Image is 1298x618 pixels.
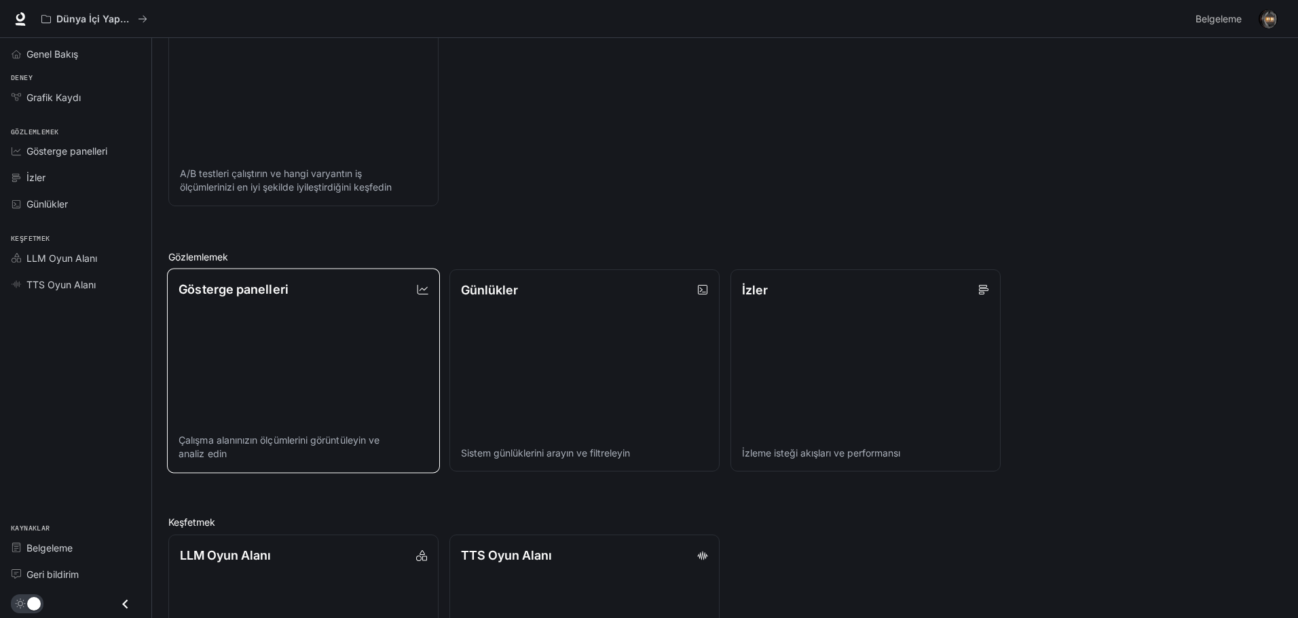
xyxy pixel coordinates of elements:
[461,283,518,297] font: Günlükler
[1259,9,1278,28] img: Kullanıcı avatarı
[5,562,146,586] a: Geri bildirim
[11,234,50,243] font: Keşfetmek
[11,73,33,82] font: Deney
[168,516,215,528] font: Keşfetmek
[742,447,900,459] font: İzleme isteği akışları ve performansı
[168,3,439,206] a: Grafik KaydıA/B testleri çalıştırın ve hangi varyantın iş ölçümlerinizi en iyi şekilde iyileştird...
[180,548,271,562] font: LLM Oyun Alanı
[5,536,146,560] a: Belgeleme
[26,279,96,290] font: TTS Oyun Alanı
[5,166,146,189] a: İzler
[5,192,146,216] a: Günlükler
[5,139,146,163] a: Gösterge panelleri
[5,85,146,109] a: Grafik Kaydı
[1195,13,1242,24] font: Belgeleme
[26,145,107,157] font: Gösterge panelleri
[26,198,68,210] font: Günlükler
[110,590,141,618] button: Çekmeceyi kapat
[730,269,1001,472] a: İzlerİzleme isteği akışları ve performansı
[26,48,78,60] font: Genel Bakış
[27,596,41,611] span: Karanlık mod geçişi
[168,251,228,263] font: Gözlemlemek
[5,42,146,66] a: Genel Bakış
[179,282,289,296] font: Gösterge panelleri
[26,542,73,554] font: Belgeleme
[35,5,153,33] button: Tüm çalışma alanları
[167,268,440,472] a: Gösterge panelleriÇalışma alanınızın ölçümlerini görüntüleyin ve analiz edin
[449,269,720,472] a: GünlüklerSistem günlüklerini arayın ve filtreleyin
[1190,5,1249,33] a: Belgeleme
[1255,5,1282,33] button: Kullanıcı avatarı
[461,548,552,562] font: TTS Oyun Alanı
[26,172,45,183] font: İzler
[5,246,146,270] a: LLM Oyun Alanı
[742,283,768,297] font: İzler
[26,92,81,103] font: Grafik Kaydı
[56,13,201,24] font: Dünya İçi Yapay Zeka Demoları
[26,568,79,580] font: Geri bildirim
[5,273,146,296] a: TTS Oyun Alanı
[179,434,379,459] font: Çalışma alanınızın ölçümlerini görüntüleyin ve analiz edin
[26,252,97,264] font: LLM Oyun Alanı
[11,524,50,533] font: Kaynaklar
[461,447,630,459] font: Sistem günlüklerini arayın ve filtreleyin
[11,128,58,136] font: Gözlemlemek
[180,168,392,193] font: A/B testleri çalıştırın ve hangi varyantın iş ölçümlerinizi en iyi şekilde iyileştirdiğini keşfedin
